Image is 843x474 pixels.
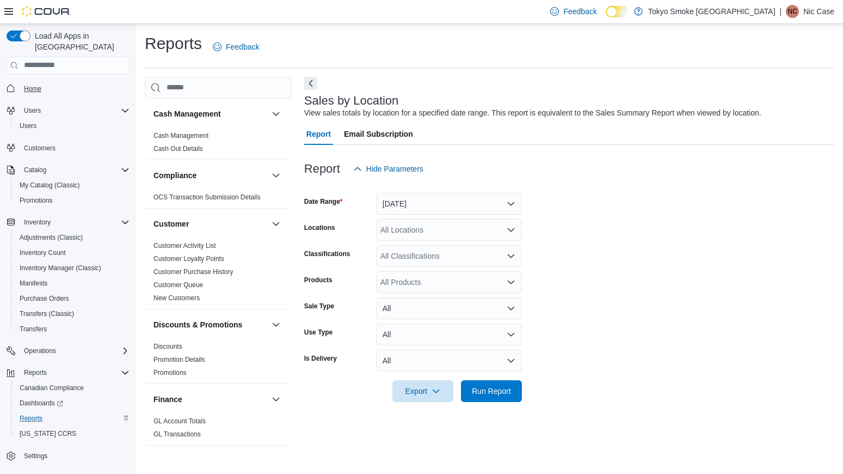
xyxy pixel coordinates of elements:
h3: Cash Management [153,108,221,119]
button: Customer [269,217,282,230]
button: Open list of options [507,278,515,287]
a: Discounts [153,343,182,350]
span: Load All Apps in [GEOGRAPHIC_DATA] [30,31,130,52]
a: Manifests [15,277,52,290]
a: Cash Management [153,132,208,139]
span: Hide Parameters [366,163,423,174]
h1: Reports [145,33,202,54]
button: Discounts & Promotions [153,319,267,330]
div: View sales totals by location for a specified date range. This report is equivalent to the Sales ... [304,107,761,119]
button: Reports [2,365,134,380]
a: OCS Transaction Submission Details [153,193,261,201]
button: Inventory Count [11,245,134,260]
span: Users [15,119,130,132]
a: Customer Activity List [153,242,216,250]
span: Transfers [20,325,47,333]
span: Catalog [20,163,130,177]
span: Manifests [15,277,130,290]
button: Finance [269,393,282,406]
span: Dashboards [15,397,130,410]
span: Reports [15,412,130,425]
a: GL Account Totals [153,417,206,425]
img: Cova [22,6,71,17]
button: Reports [20,366,51,379]
a: Transfers (Classic) [15,307,78,320]
span: Promotions [20,196,53,205]
button: [DATE] [376,193,522,215]
span: My Catalog (Classic) [15,179,130,192]
a: Customer Loyalty Points [153,255,224,263]
button: Cash Management [153,108,267,119]
button: Next [304,77,317,90]
button: Users [20,104,45,117]
h3: Report [304,162,340,175]
span: Transfers (Classic) [15,307,130,320]
span: Customers [20,141,130,155]
span: Cash Out Details [153,144,203,153]
span: Inventory Manager (Classic) [15,262,130,275]
div: Customer [145,239,291,309]
span: Adjustments (Classic) [20,233,83,242]
span: Canadian Compliance [15,381,130,394]
button: Reports [11,411,134,426]
span: Home [20,82,130,95]
span: Inventory [24,218,51,227]
a: Promotions [15,194,57,207]
button: Operations [2,343,134,358]
span: Washington CCRS [15,427,130,440]
button: Cash Management [269,107,282,120]
button: Users [11,118,134,133]
p: | [780,5,782,18]
button: Export [392,380,453,402]
label: Sale Type [304,302,334,311]
a: Dashboards [11,396,134,411]
span: Customer Activity List [153,241,216,250]
a: Customer Purchase History [153,268,233,276]
span: Operations [24,347,56,355]
h3: Customer [153,218,189,229]
button: Customers [2,140,134,156]
h3: Sales by Location [304,94,399,107]
button: All [376,324,522,345]
span: Dark Mode [606,17,606,18]
span: Inventory Manager (Classic) [20,264,101,272]
button: Promotions [11,193,134,208]
span: Customer Queue [153,281,203,289]
span: Discounts [153,342,182,351]
button: Canadian Compliance [11,380,134,396]
label: Classifications [304,250,350,258]
span: Feedback [563,6,596,17]
button: Home [2,81,134,96]
span: Catalog [24,166,46,174]
span: Users [20,121,36,130]
button: Transfers (Classic) [11,306,134,321]
span: Transfers (Classic) [20,309,74,318]
span: Home [24,84,41,93]
button: Inventory [20,216,55,229]
span: Canadian Compliance [20,384,84,392]
a: GL Transactions [153,430,201,438]
span: Settings [20,449,130,463]
span: NC [788,5,797,18]
span: [US_STATE] CCRS [20,429,76,438]
span: Export [399,380,447,402]
a: Promotion Details [153,356,205,363]
span: Inventory Count [20,248,66,257]
span: Run Report [472,386,511,397]
button: Settings [2,448,134,464]
button: Run Report [461,380,522,402]
span: Transfers [15,323,130,336]
span: Inventory [20,216,130,229]
span: Inventory Count [15,246,130,259]
a: Dashboards [15,397,67,410]
button: Inventory Manager (Classic) [11,260,134,276]
button: My Catalog (Classic) [11,178,134,193]
a: Home [20,82,46,95]
label: Is Delivery [304,354,337,363]
a: Promotions [153,369,187,376]
span: Reports [24,368,47,377]
span: Settings [24,452,47,460]
span: Report [306,123,331,145]
button: Compliance [269,169,282,182]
